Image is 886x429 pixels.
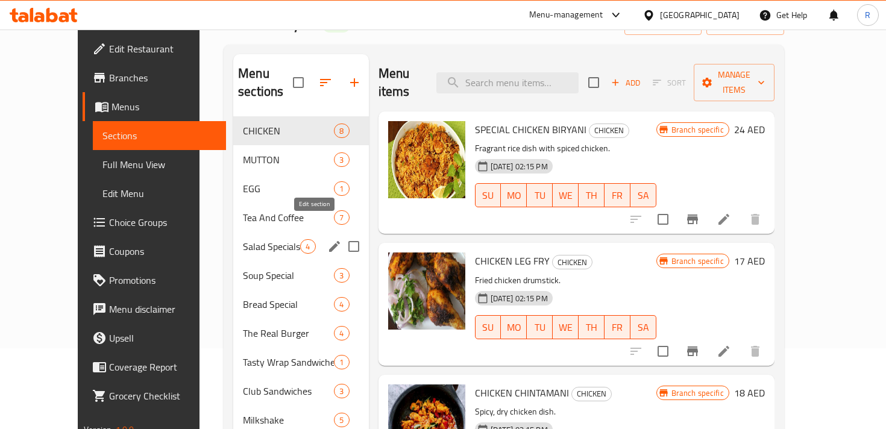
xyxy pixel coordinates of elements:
[734,252,765,269] h6: 17 AED
[605,315,630,339] button: FR
[609,319,626,336] span: FR
[480,319,497,336] span: SU
[243,268,334,283] span: Soup Special
[334,355,349,369] div: items
[83,237,225,266] a: Coupons
[286,70,311,95] span: Select all sections
[480,187,497,204] span: SU
[243,413,334,427] span: Milkshake
[93,179,225,208] a: Edit Menu
[83,92,225,121] a: Menus
[335,415,348,426] span: 5
[102,128,216,143] span: Sections
[645,74,694,92] span: Select section first
[572,387,611,401] span: CHICKEN
[335,299,348,310] span: 4
[233,348,368,377] div: Tasty Wrap Sandwiches1
[243,181,334,196] span: EGG
[93,121,225,150] a: Sections
[606,74,645,92] button: Add
[83,266,225,295] a: Promotions
[243,210,334,225] span: Tea And Coffee
[243,152,334,167] div: MUTTON
[243,124,334,138] span: CHICKEN
[486,161,553,172] span: [DATE] 02:15 PM
[667,255,729,267] span: Branch specific
[112,99,216,114] span: Menus
[233,145,368,174] div: MUTTON3
[109,70,216,85] span: Branches
[630,315,656,339] button: SA
[667,387,729,399] span: Branch specific
[609,187,626,204] span: FR
[335,125,348,137] span: 8
[109,389,216,403] span: Grocery Checklist
[532,187,548,204] span: TU
[506,187,522,204] span: MO
[388,121,465,198] img: SPECIAL CHICKEN BIRYANI
[243,239,300,254] span: Salad Specials
[589,124,629,138] div: CHICKEN
[233,290,368,319] div: Bread Special4
[475,183,501,207] button: SU
[243,384,334,398] div: Club Sandwiches
[571,387,612,401] div: CHICKEN
[109,331,216,345] span: Upsell
[553,315,579,339] button: WE
[527,183,553,207] button: TU
[102,157,216,172] span: Full Menu View
[388,252,465,330] img: CHICKEN LEG FRY
[233,261,368,290] div: Soup Special3
[83,295,225,324] a: Menu disclaimer
[501,315,527,339] button: MO
[605,183,630,207] button: FR
[83,324,225,352] a: Upsell
[301,241,315,252] span: 4
[583,319,600,336] span: TH
[583,187,600,204] span: TH
[558,187,574,204] span: WE
[475,141,656,156] p: Fragrant rice dish with spiced chicken.
[243,326,334,340] div: The Real Burger
[865,8,870,22] span: R
[741,205,770,234] button: delete
[506,319,522,336] span: MO
[300,239,315,254] div: items
[83,63,225,92] a: Branches
[238,64,292,101] h2: Menu sections
[609,76,642,90] span: Add
[379,64,422,101] h2: Menu items
[93,150,225,179] a: Full Menu View
[335,328,348,339] span: 4
[650,207,676,232] span: Select to update
[660,8,740,22] div: [GEOGRAPHIC_DATA]
[734,384,765,401] h6: 18 AED
[233,377,368,406] div: Club Sandwiches3
[630,183,656,207] button: SA
[335,183,348,195] span: 1
[501,183,527,207] button: MO
[486,293,553,304] span: [DATE] 02:15 PM
[335,270,348,281] span: 3
[334,124,349,138] div: items
[109,273,216,287] span: Promotions
[716,16,774,31] span: export
[527,315,553,339] button: TU
[334,181,349,196] div: items
[475,315,501,339] button: SU
[579,183,605,207] button: TH
[243,297,334,312] span: Bread Special
[552,255,592,269] div: CHICKEN
[311,68,340,97] span: Sort sections
[243,355,334,369] span: Tasty Wrap Sandwiches
[553,183,579,207] button: WE
[233,319,368,348] div: The Real Burger4
[334,268,349,283] div: items
[717,344,731,359] a: Edit menu item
